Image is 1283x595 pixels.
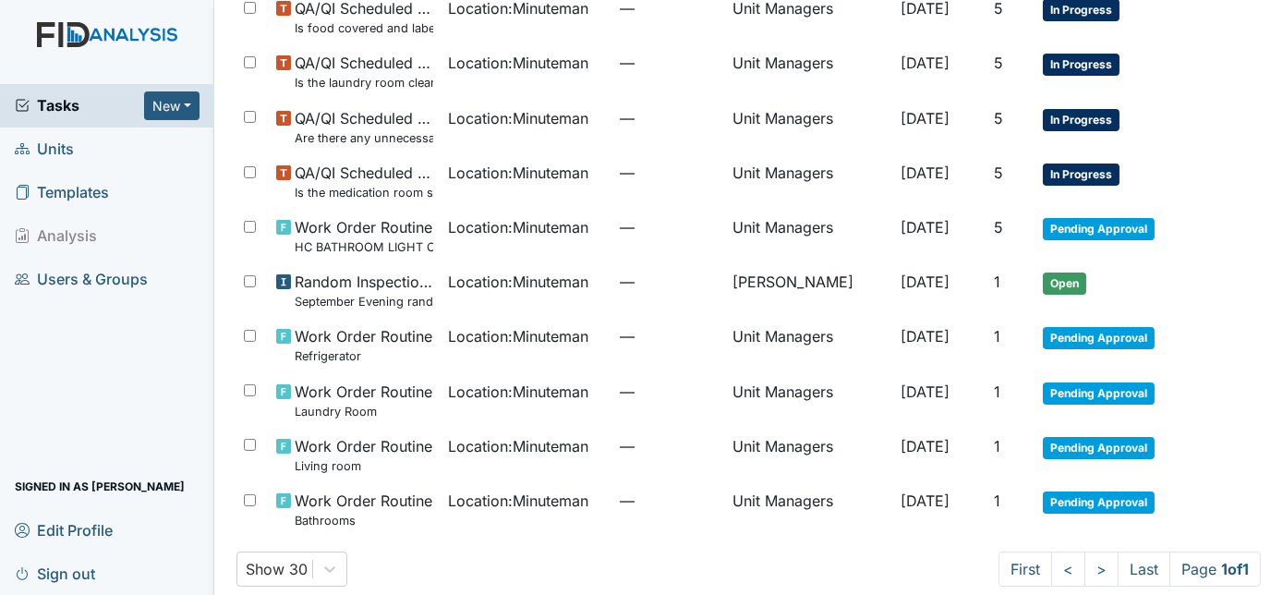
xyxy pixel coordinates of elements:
[1043,54,1120,76] span: In Progress
[448,107,588,129] span: Location : Minuteman
[295,74,433,91] small: Is the laundry room clean? Washer/Dryer working clean behind both? Is the lint filter clean?
[247,558,309,580] div: Show 30
[994,164,1003,182] span: 5
[901,109,950,127] span: [DATE]
[725,482,893,537] td: Unit Managers
[994,437,1000,455] span: 1
[620,216,719,238] span: —
[15,265,148,294] span: Users & Groups
[15,559,95,588] span: Sign out
[994,109,1003,127] span: 5
[999,552,1052,587] a: First
[295,107,433,147] span: QA/QI Scheduled Inspection Are there any unnecessary items in the van?
[620,162,719,184] span: —
[15,94,144,116] a: Tasks
[448,216,588,238] span: Location : Minuteman
[448,435,588,457] span: Location : Minuteman
[295,238,433,256] small: HC BATHROOM LIGHT OVER SINK
[1118,552,1170,587] a: Last
[1043,437,1155,459] span: Pending Approval
[1169,552,1261,587] span: Page
[295,347,432,365] small: Refrigerator
[620,271,719,293] span: —
[901,164,950,182] span: [DATE]
[1043,164,1120,186] span: In Progress
[448,490,588,512] span: Location : Minuteman
[725,318,893,372] td: Unit Managers
[725,100,893,154] td: Unit Managers
[620,107,719,129] span: —
[725,263,893,318] td: [PERSON_NAME]
[1043,382,1155,405] span: Pending Approval
[725,373,893,428] td: Unit Managers
[620,52,719,74] span: —
[448,52,588,74] span: Location : Minuteman
[295,162,433,201] span: QA/QI Scheduled Inspection Is the medication room secure?
[295,52,433,91] span: QA/QI Scheduled Inspection Is the laundry room clean? Washer/Dryer working clean behind both? Is ...
[448,162,588,184] span: Location : Minuteman
[901,437,950,455] span: [DATE]
[295,293,433,310] small: September Evening random
[1221,560,1249,578] strong: 1 of 1
[994,218,1003,237] span: 5
[994,382,1000,401] span: 1
[1051,552,1085,587] a: <
[620,490,719,512] span: —
[994,54,1003,72] span: 5
[295,19,433,37] small: Is food covered and labeled appropriately?
[1043,492,1155,514] span: Pending Approval
[295,403,432,420] small: Laundry Room
[994,327,1000,346] span: 1
[295,129,433,147] small: Are there any unnecessary items in the van?
[1043,273,1086,295] span: Open
[295,271,433,310] span: Random Inspection for Evening September Evening random
[295,457,432,475] small: Living room
[999,552,1261,587] nav: task-pagination
[725,154,893,209] td: Unit Managers
[448,381,588,403] span: Location : Minuteman
[295,490,432,529] span: Work Order Routine Bathrooms
[620,325,719,347] span: —
[295,381,432,420] span: Work Order Routine Laundry Room
[1043,109,1120,131] span: In Progress
[1043,327,1155,349] span: Pending Approval
[15,178,109,207] span: Templates
[901,218,950,237] span: [DATE]
[994,492,1000,510] span: 1
[295,216,433,256] span: Work Order Routine HC BATHROOM LIGHT OVER SINK
[620,381,719,403] span: —
[15,516,113,544] span: Edit Profile
[1084,552,1119,587] a: >
[901,492,950,510] span: [DATE]
[725,428,893,482] td: Unit Managers
[901,382,950,401] span: [DATE]
[1043,218,1155,240] span: Pending Approval
[901,54,950,72] span: [DATE]
[901,273,950,291] span: [DATE]
[295,435,432,475] span: Work Order Routine Living room
[448,271,588,293] span: Location : Minuteman
[994,273,1000,291] span: 1
[901,327,950,346] span: [DATE]
[725,44,893,99] td: Unit Managers
[725,209,893,263] td: Unit Managers
[15,135,74,164] span: Units
[15,472,185,501] span: Signed in as [PERSON_NAME]
[295,512,432,529] small: Bathrooms
[448,325,588,347] span: Location : Minuteman
[295,325,432,365] span: Work Order Routine Refrigerator
[144,91,200,120] button: New
[620,435,719,457] span: —
[295,184,433,201] small: Is the medication room secure?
